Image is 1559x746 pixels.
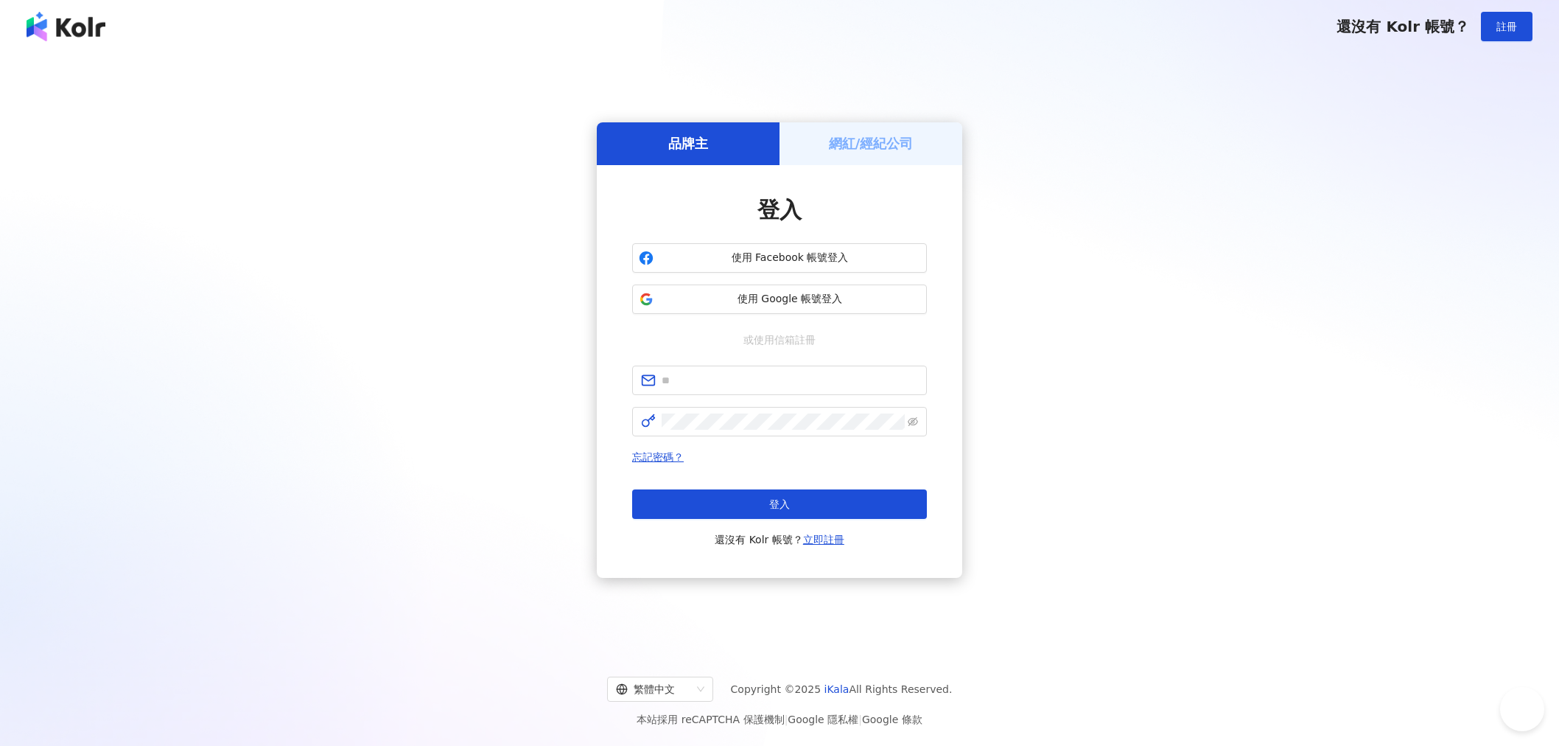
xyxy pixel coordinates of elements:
[715,531,844,548] span: 還沒有 Kolr 帳號？
[757,197,802,223] span: 登入
[632,489,927,519] button: 登入
[1481,12,1532,41] button: 註冊
[659,292,920,307] span: 使用 Google 帳號登入
[862,714,922,725] a: Google 條款
[731,680,953,698] span: Copyright © 2025 All Rights Reserved.
[659,251,920,265] span: 使用 Facebook 帳號登入
[769,498,790,510] span: 登入
[785,714,788,725] span: |
[27,12,105,41] img: logo
[1496,21,1517,32] span: 註冊
[1500,687,1544,731] iframe: Help Scout Beacon - Open
[908,416,918,427] span: eye-invisible
[668,134,708,153] h5: 品牌主
[824,683,849,695] a: iKala
[788,714,858,725] a: Google 隱私權
[858,714,862,725] span: |
[803,534,844,545] a: 立即註冊
[632,451,684,463] a: 忘記密碼？
[632,243,927,273] button: 使用 Facebook 帳號登入
[616,677,691,701] div: 繁體中文
[637,711,922,728] span: 本站採用 reCAPTCHA 保護機制
[733,332,826,348] span: 或使用信箱註冊
[1336,18,1469,35] span: 還沒有 Kolr 帳號？
[632,285,927,314] button: 使用 Google 帳號登入
[829,134,914,153] h5: 網紅/經紀公司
